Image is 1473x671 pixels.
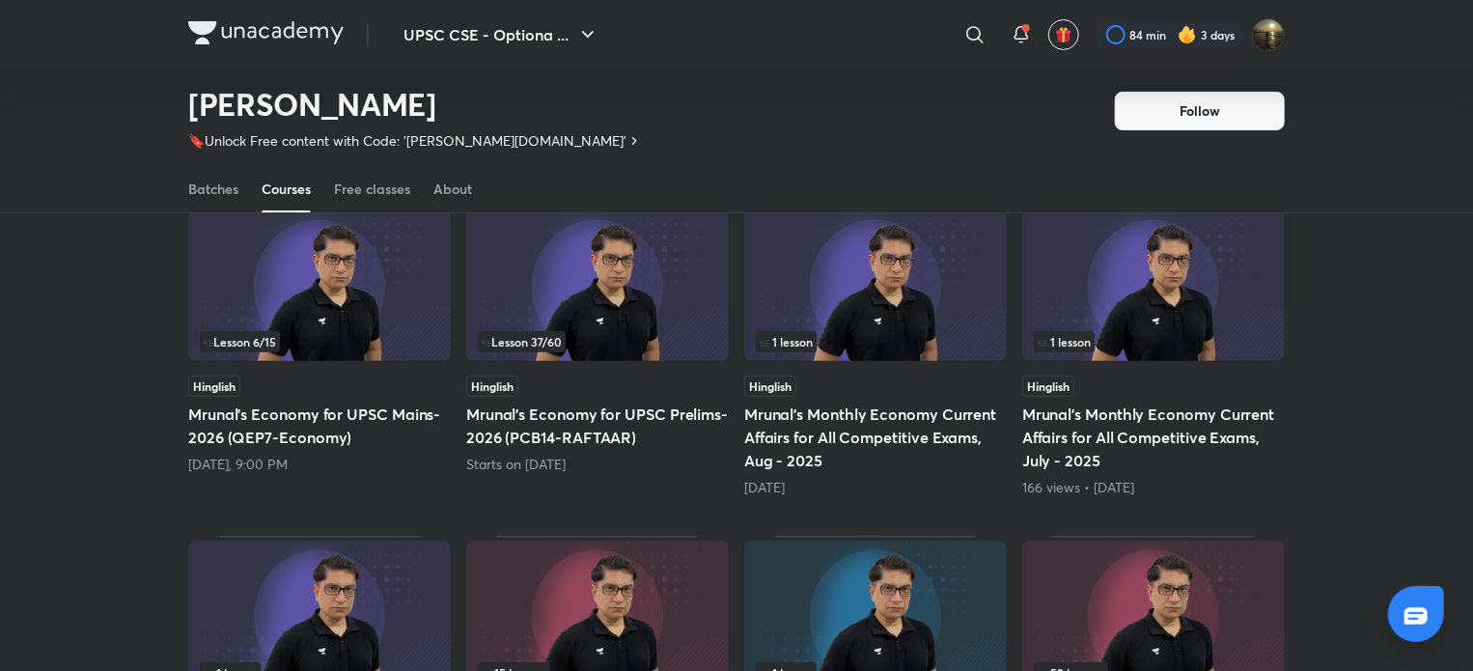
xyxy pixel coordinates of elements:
div: Batches [188,180,238,199]
div: infosection [478,331,717,352]
span: Lesson 37 / 60 [482,336,562,348]
img: streak [1178,25,1197,44]
div: About [433,180,472,199]
span: 1 lesson [1038,336,1091,348]
img: Thumbnail [466,210,729,361]
a: Company Logo [188,21,344,49]
div: 7 days ago [744,478,1007,497]
span: Hinglish [744,376,796,397]
div: infocontainer [756,331,995,352]
div: Mrunal’s Monthly Economy Current Affairs for All Competitive Exams, July - 2025 [1022,206,1285,497]
span: Follow [1180,101,1220,121]
div: infosection [756,331,995,352]
span: Hinglish [1022,376,1074,397]
img: Company Logo [188,21,344,44]
div: Mrunal’s Economy for UPSC Mains-2026 (QEP7-Economy) [188,206,451,497]
a: About [433,166,472,212]
img: Thumbnail [1022,210,1285,361]
div: infocontainer [1034,331,1273,352]
div: left [1034,331,1273,352]
div: infosection [200,331,439,352]
h2: [PERSON_NAME] [188,85,642,124]
div: infocontainer [200,331,439,352]
div: Today, 9:00 PM [188,455,451,474]
h5: Mrunal’s Economy for UPSC Mains-2026 (QEP7-Economy) [188,403,451,449]
div: Starts on Oct 9 [466,455,729,474]
div: infocontainer [478,331,717,352]
button: avatar [1048,19,1079,50]
img: Thumbnail [744,210,1007,361]
div: Mrunal’s Economy for UPSC Prelims-2026 (PCB14-RAFTAAR) [466,206,729,497]
div: Courses [262,180,311,199]
img: avatar [1055,26,1072,43]
img: Omkar Gote [1252,18,1285,51]
a: Batches [188,166,238,212]
span: Lesson 6 / 15 [204,336,276,348]
h5: Mrunal’s Monthly Economy Current Affairs for All Competitive Exams, Aug - 2025 [744,403,1007,472]
button: UPSC CSE - Optiona ... [392,15,611,54]
div: left [478,331,717,352]
div: left [756,331,995,352]
p: 🔖Unlock Free content with Code: '[PERSON_NAME][DOMAIN_NAME]' [188,131,626,151]
h5: Mrunal’s Monthly Economy Current Affairs for All Competitive Exams, July - 2025 [1022,403,1285,472]
a: Free classes [334,166,410,212]
div: Mrunal’s Monthly Economy Current Affairs for All Competitive Exams, Aug - 2025 [744,206,1007,497]
div: 166 views • 14 days ago [1022,478,1285,497]
button: Follow [1115,92,1285,130]
div: infosection [1034,331,1273,352]
span: Hinglish [466,376,518,397]
h5: Mrunal’s Economy for UPSC Prelims-2026 (PCB14-RAFTAAR) [466,403,729,449]
span: Hinglish [188,376,240,397]
div: Free classes [334,180,410,199]
div: left [200,331,439,352]
img: Thumbnail [188,210,451,361]
span: 1 lesson [760,336,813,348]
a: Courses [262,166,311,212]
